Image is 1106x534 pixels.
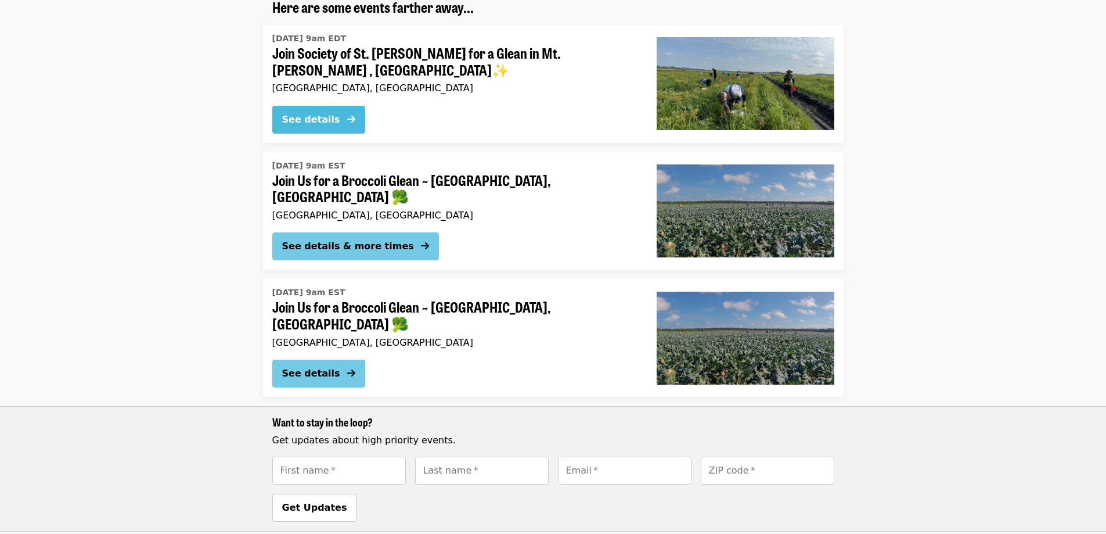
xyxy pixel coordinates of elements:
input: [object Object] [558,457,691,485]
div: [GEOGRAPHIC_DATA], [GEOGRAPHIC_DATA] [272,337,638,348]
img: Join Us for a Broccoli Glean ~ Hastings, FL 🥦 organized by Society of St. Andrew [657,164,834,257]
span: Join Us for a Broccoli Glean ~ [GEOGRAPHIC_DATA], [GEOGRAPHIC_DATA] 🥦 [272,299,638,332]
time: [DATE] 9am EST [272,160,345,172]
a: See details for "Join Society of St. Andrew for a Glean in Mt. Dora , FL✨" [263,25,844,143]
i: arrow-right icon [347,368,355,379]
img: Join Society of St. Andrew for a Glean in Mt. Dora , FL✨ organized by Society of St. Andrew [657,37,834,130]
div: See details [282,367,340,381]
span: Join Us for a Broccoli Glean ~ [GEOGRAPHIC_DATA], [GEOGRAPHIC_DATA] 🥦 [272,172,638,206]
button: See details & more times [272,232,439,260]
i: arrow-right icon [347,114,355,125]
button: See details [272,360,365,388]
button: Get Updates [272,494,357,522]
div: [GEOGRAPHIC_DATA], [GEOGRAPHIC_DATA] [272,210,638,221]
button: See details [272,106,365,134]
div: See details [282,113,340,127]
a: See details for "Join Us for a Broccoli Glean ~ Hastings, FL 🥦" [263,279,844,397]
input: [object Object] [272,457,406,485]
div: [GEOGRAPHIC_DATA], [GEOGRAPHIC_DATA] [272,83,638,94]
span: Want to stay in the loop? [272,414,373,429]
input: [object Object] [701,457,834,485]
span: Get Updates [282,502,347,513]
span: Get updates about high priority events. [272,435,456,446]
span: Join Society of St. [PERSON_NAME] for a Glean in Mt. [PERSON_NAME] , [GEOGRAPHIC_DATA]✨ [272,45,638,78]
time: [DATE] 9am EDT [272,33,347,45]
i: arrow-right icon [421,241,429,252]
img: Join Us for a Broccoli Glean ~ Hastings, FL 🥦 organized by Society of St. Andrew [657,292,834,385]
time: [DATE] 9am EST [272,286,345,299]
input: [object Object] [415,457,549,485]
div: See details & more times [282,239,414,253]
a: See details for "Join Us for a Broccoli Glean ~ Hastings, FL 🥦" [263,152,844,270]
